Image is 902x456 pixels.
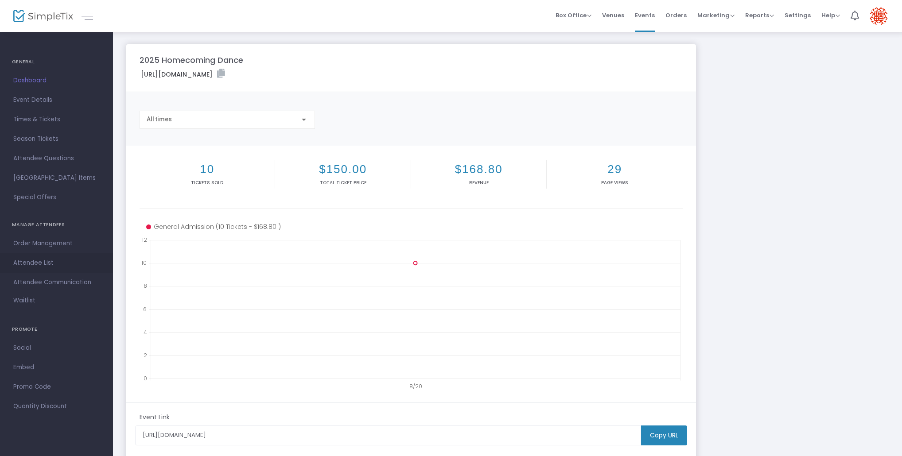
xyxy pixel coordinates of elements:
[277,179,408,186] p: Total Ticket Price
[413,179,544,186] p: Revenue
[12,321,101,338] h4: PROMOTE
[13,192,100,203] span: Special Offers
[409,383,422,390] text: 8/20
[141,162,273,176] h2: 10
[13,257,100,269] span: Attendee List
[413,162,544,176] h2: $168.80
[12,53,101,71] h4: GENERAL
[13,75,100,86] span: Dashboard
[143,305,147,313] text: 6
[144,375,147,382] text: 0
[556,11,591,19] span: Box Office
[13,342,100,354] span: Social
[277,162,408,176] h2: $150.00
[13,401,100,412] span: Quantity Discount
[147,116,172,123] span: All times
[141,259,147,267] text: 10
[821,11,840,19] span: Help
[141,69,225,79] label: [URL][DOMAIN_NAME]
[140,413,170,422] m-panel-subtitle: Event Link
[13,94,100,106] span: Event Details
[635,4,655,27] span: Events
[144,282,147,290] text: 8
[13,114,100,125] span: Times & Tickets
[13,172,100,184] span: [GEOGRAPHIC_DATA] Items
[665,4,687,27] span: Orders
[13,381,100,393] span: Promo Code
[697,11,735,19] span: Marketing
[12,216,101,234] h4: MANAGE ATTENDEES
[13,238,100,249] span: Order Management
[13,362,100,373] span: Embed
[13,296,35,305] span: Waitlist
[13,277,100,288] span: Attendee Communication
[144,328,147,336] text: 4
[142,236,147,243] text: 12
[13,133,100,145] span: Season Tickets
[13,153,100,164] span: Attendee Questions
[641,425,687,445] m-button: Copy URL
[785,4,811,27] span: Settings
[602,4,624,27] span: Venues
[745,11,774,19] span: Reports
[141,179,273,186] p: Tickets sold
[144,351,147,359] text: 2
[548,179,680,186] p: Page Views
[548,162,680,176] h2: 29
[140,54,243,66] m-panel-title: 2025 Homecoming Dance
